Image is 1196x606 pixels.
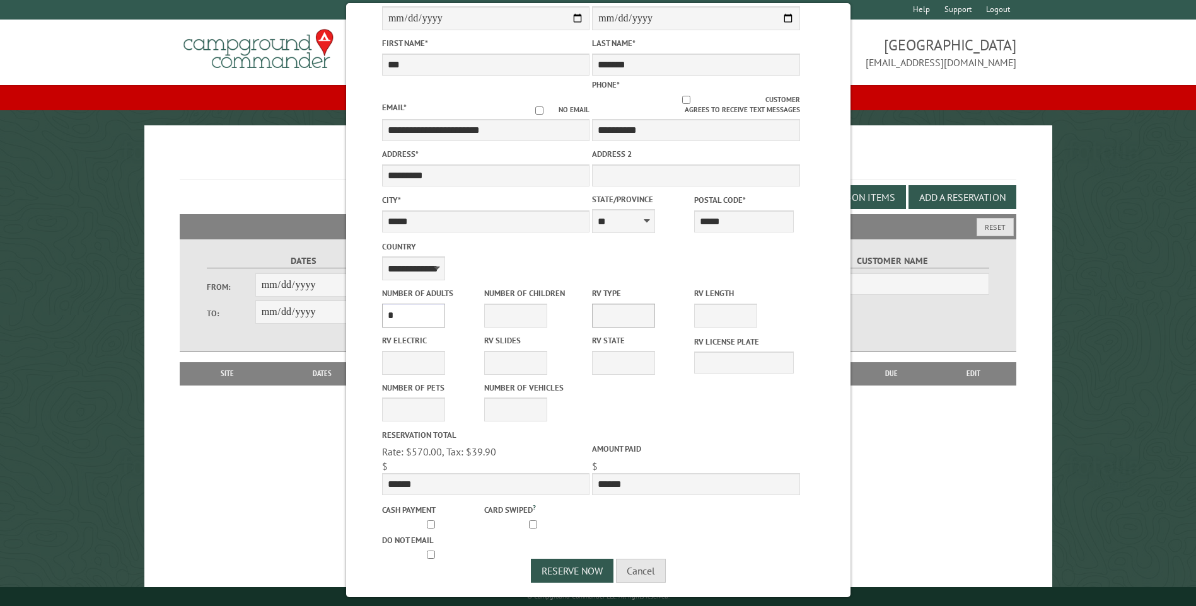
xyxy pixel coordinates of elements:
label: Number of Pets [381,382,481,394]
small: © Campground Commander LLC. All rights reserved. [527,592,670,600]
span: $ [592,460,598,472]
label: Customer Name [796,254,989,268]
th: Site [186,362,268,385]
label: Email [381,102,406,113]
label: Phone [592,79,620,90]
button: Edit Add-on Items [798,185,906,209]
label: Cash payment [381,504,481,516]
label: From: [207,281,255,293]
label: Reservation Total [381,429,589,441]
label: First Name [381,37,589,49]
span: Rate: $570.00, Tax: $39.90 [381,445,496,458]
label: No email [520,105,589,115]
label: City [381,194,589,206]
span: $ [381,460,387,472]
label: Do not email [381,534,481,546]
label: Postal Code [694,194,794,206]
button: Add a Reservation [909,185,1016,209]
label: Last Name [592,37,799,49]
label: Amount paid [592,443,799,455]
label: Country [381,241,589,253]
button: Reserve Now [531,559,613,583]
h2: Filters [180,214,1016,238]
label: Number of Vehicles [484,382,583,394]
label: Number of Children [484,287,583,299]
input: Customer agrees to receive text messages [607,96,765,104]
label: RV Type [592,287,692,299]
label: RV State [592,334,692,346]
th: Edit [931,362,1016,385]
button: Cancel [616,559,666,583]
label: RV Length [694,287,794,299]
label: RV License Plate [694,336,794,348]
input: No email [520,106,559,115]
th: Due [852,362,931,385]
label: State/Province [592,193,692,205]
a: ? [532,503,535,512]
h1: Reservations [180,146,1016,180]
label: Card swiped [484,502,583,516]
th: Dates [269,362,376,385]
label: Dates [207,254,399,268]
label: Customer agrees to receive text messages [592,94,799,116]
label: RV Electric [381,334,481,346]
button: Reset [977,218,1014,236]
label: RV Slides [484,334,583,346]
label: Address 2 [592,148,799,160]
label: To: [207,307,255,319]
label: Address [381,148,589,160]
img: Campground Commander [180,25,337,74]
label: Number of Adults [381,287,481,299]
